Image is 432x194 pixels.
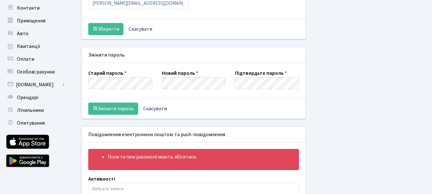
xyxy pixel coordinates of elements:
[124,23,156,35] a: Скасувати
[3,14,67,27] a: Приміщення
[3,117,67,129] a: Опитування
[3,2,67,14] a: Контакти
[17,17,45,24] span: Приміщення
[17,94,38,101] span: Орендарі
[17,56,34,63] span: Оплати
[108,153,292,161] li: Поля та new password мають збігатися.
[82,47,305,63] div: Змінити пароль
[17,120,45,127] span: Опитування
[88,69,127,77] label: Старий пароль
[17,4,40,12] span: Контакти
[3,40,67,53] a: Квитанції
[235,69,287,77] label: Підтвердьте пароль
[17,43,40,50] span: Квитанції
[3,104,67,117] a: Лічильники
[139,103,171,115] a: Скасувати
[3,66,67,78] a: Особові рахунки
[3,91,67,104] a: Орендарі
[162,69,198,77] label: Новий пароль
[17,107,44,114] span: Лічильники
[17,30,28,37] span: Авто
[3,78,67,91] a: [DOMAIN_NAME]
[88,23,123,35] button: Зберегти
[3,53,67,66] a: Оплати
[17,68,55,75] span: Особові рахунки
[88,103,138,115] button: Змінити пароль
[3,27,67,40] a: Авто
[82,127,305,143] div: Повідомлення електронною поштою та push-повідомлення
[88,175,115,183] label: Активності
